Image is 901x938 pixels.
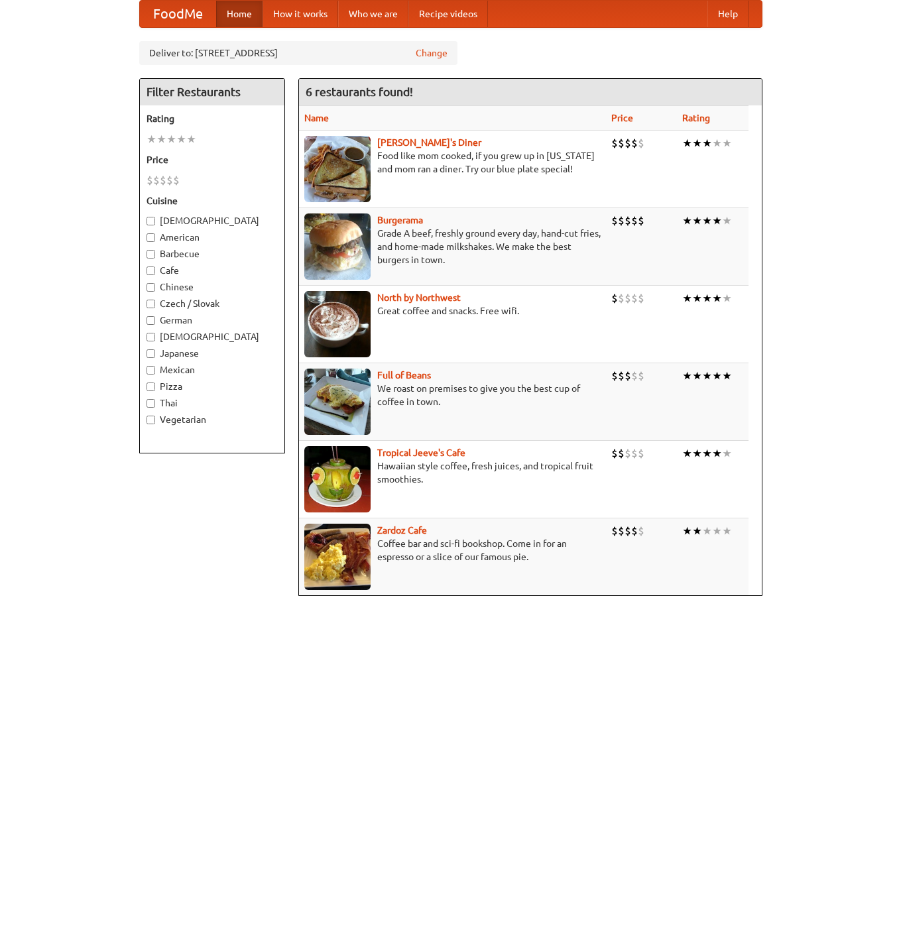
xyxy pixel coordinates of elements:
[377,215,423,225] a: Burgerama
[147,300,155,308] input: Czech / Slovak
[304,369,371,435] img: beans.jpg
[304,136,371,202] img: sallys.jpg
[707,1,749,27] a: Help
[682,291,692,306] li: ★
[304,524,371,590] img: zardoz.jpg
[631,291,638,306] li: $
[618,213,625,228] li: $
[147,266,155,275] input: Cafe
[377,370,431,381] a: Full of Beans
[216,1,263,27] a: Home
[147,217,155,225] input: [DEMOGRAPHIC_DATA]
[682,213,692,228] li: ★
[611,524,618,538] li: $
[618,524,625,538] li: $
[625,524,631,538] li: $
[140,1,216,27] a: FoodMe
[304,227,601,266] p: Grade A beef, freshly ground every day, hand-cut fries, and home-made milkshakes. We make the bes...
[625,291,631,306] li: $
[147,112,278,125] h5: Rating
[147,173,153,188] li: $
[147,413,278,426] label: Vegetarian
[618,446,625,461] li: $
[147,366,155,375] input: Mexican
[153,173,160,188] li: $
[702,291,712,306] li: ★
[304,537,601,563] p: Coffee bar and sci-fi bookshop. Come in for an espresso or a slice of our famous pie.
[611,136,618,150] li: $
[147,316,155,325] input: German
[611,291,618,306] li: $
[625,446,631,461] li: $
[147,363,278,377] label: Mexican
[722,446,732,461] li: ★
[618,291,625,306] li: $
[692,291,702,306] li: ★
[692,369,702,383] li: ★
[147,264,278,277] label: Cafe
[702,369,712,383] li: ★
[702,446,712,461] li: ★
[306,86,413,98] ng-pluralize: 6 restaurants found!
[147,380,278,393] label: Pizza
[638,213,644,228] li: $
[712,291,722,306] li: ★
[631,136,638,150] li: $
[147,247,278,261] label: Barbecue
[377,137,481,148] a: [PERSON_NAME]'s Diner
[156,132,166,147] li: ★
[631,369,638,383] li: $
[702,524,712,538] li: ★
[166,173,173,188] li: $
[682,136,692,150] li: ★
[147,297,278,310] label: Czech / Slovak
[618,369,625,383] li: $
[166,132,176,147] li: ★
[304,304,601,318] p: Great coffee and snacks. Free wifi.
[692,136,702,150] li: ★
[712,446,722,461] li: ★
[147,330,278,343] label: [DEMOGRAPHIC_DATA]
[625,369,631,383] li: $
[304,149,601,176] p: Food like mom cooked, if you grew up in [US_STATE] and mom ran a diner. Try our blue plate special!
[147,349,155,358] input: Japanese
[147,333,155,341] input: [DEMOGRAPHIC_DATA]
[611,446,618,461] li: $
[147,214,278,227] label: [DEMOGRAPHIC_DATA]
[625,136,631,150] li: $
[682,113,710,123] a: Rating
[712,369,722,383] li: ★
[377,292,461,303] b: North by Northwest
[692,524,702,538] li: ★
[147,382,155,391] input: Pizza
[692,213,702,228] li: ★
[692,446,702,461] li: ★
[147,194,278,207] h5: Cuisine
[682,524,692,538] li: ★
[263,1,338,27] a: How it works
[408,1,488,27] a: Recipe videos
[304,291,371,357] img: north.jpg
[377,447,465,458] a: Tropical Jeeve's Cafe
[139,41,457,65] div: Deliver to: [STREET_ADDRESS]
[147,416,155,424] input: Vegetarian
[147,233,155,242] input: American
[631,446,638,461] li: $
[682,369,692,383] li: ★
[638,524,644,538] li: $
[638,446,644,461] li: $
[638,291,644,306] li: $
[147,132,156,147] li: ★
[702,136,712,150] li: ★
[147,280,278,294] label: Chinese
[712,136,722,150] li: ★
[147,283,155,292] input: Chinese
[147,250,155,259] input: Barbecue
[377,525,427,536] a: Zardoz Cafe
[722,524,732,538] li: ★
[140,79,284,105] h4: Filter Restaurants
[611,369,618,383] li: $
[712,213,722,228] li: ★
